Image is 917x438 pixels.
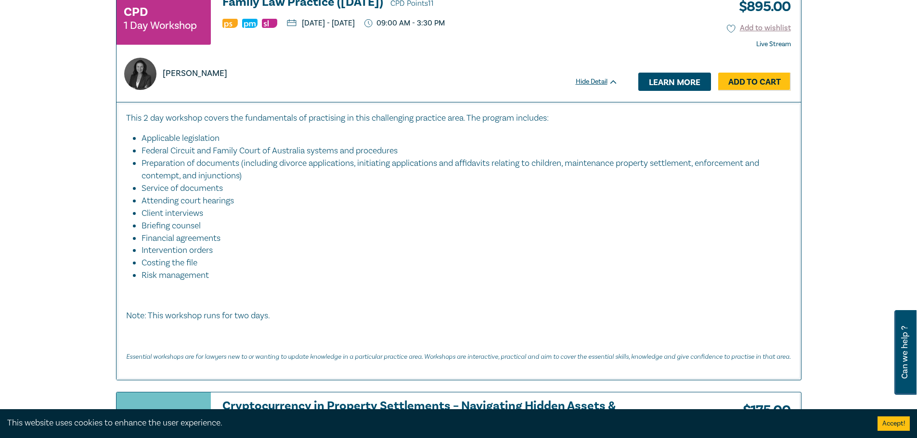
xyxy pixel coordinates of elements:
[287,19,355,27] p: [DATE] - [DATE]
[262,19,277,28] img: Substantive Law
[576,77,629,87] div: Hide Detail
[142,269,791,282] li: Risk management
[142,244,782,257] li: Intervention orders
[242,19,258,28] img: Practice Management & Business Skills
[142,257,782,269] li: Costing the file
[142,157,782,182] li: Preparation of documents (including divorce applications, initiating applications and affidavits ...
[718,73,791,91] a: Add to Cart
[124,58,156,90] img: https://s3.ap-southeast-2.amazonaws.com/leo-cussen-store-production-content/Contacts/PANAYIOTA%20...
[142,195,782,207] li: Attending court hearings
[142,145,782,157] li: Federal Circuit and Family Court of Australia systems and procedures
[222,19,238,28] img: Professional Skills
[124,407,148,424] h3: CPD
[222,400,618,427] h3: Cryptocurrency in Property Settlements – Navigating Hidden Assets & Cold Wallets
[878,416,910,431] button: Accept cookies
[222,400,618,427] a: Cryptocurrency in Property Settlements – Navigating Hidden Assets & Cold Wallets CPD Points1
[736,400,791,422] h3: $ 175.00
[364,19,445,28] p: 09:00 AM - 3:30 PM
[124,3,148,21] h3: CPD
[124,21,197,30] small: 1 Day Workshop
[142,207,782,220] li: Client interviews
[126,310,791,322] p: Note: This workshop runs for two days.
[142,132,782,145] li: Applicable legislation
[7,417,863,429] div: This website uses cookies to enhance the user experience.
[163,67,227,80] p: [PERSON_NAME]
[142,232,782,245] li: Financial agreements
[900,316,909,389] span: Can we help ?
[727,23,791,34] button: Add to wishlist
[142,182,782,195] li: Service of documents
[756,40,791,49] strong: Live Stream
[638,73,711,91] a: Learn more
[126,112,791,125] p: This 2 day workshop covers the fundamentals of practising in this challenging practice area. The ...
[142,220,782,232] li: Briefing counsel
[126,352,791,360] em: Essential workshops are for lawyers new to or wanting to update knowledge in a particular practic...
